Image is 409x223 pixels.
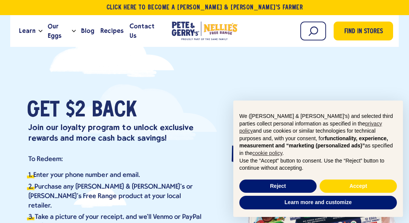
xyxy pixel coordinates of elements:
a: Learn [16,21,39,41]
span: Recipes [100,26,123,36]
button: Open the dropdown menu for Learn [39,30,42,33]
span: Find in Stores [344,27,383,37]
span: Blog [81,26,94,36]
a: cookie policy [252,150,282,156]
button: Accept [320,180,397,193]
button: Open the dropdown menu for Our Eggs [72,30,76,33]
a: Find in Stores [334,22,393,40]
span: Learn [19,26,36,36]
a: Recipes [97,21,126,41]
input: Search [300,22,326,40]
span: Back [92,99,137,122]
button: Learn more and customize [239,196,397,209]
p: We ([PERSON_NAME] & [PERSON_NAME]'s) and selected third parties collect personal information as s... [239,113,397,157]
span: Get [27,99,59,122]
li: Purchase any [PERSON_NAME] & [PERSON_NAME]’s or [PERSON_NAME]'s Free Range product at your local ... [28,182,204,211]
a: Contact Us [126,21,161,41]
span: Our Eggs [48,22,69,40]
p: Use the “Accept” button to consent. Use the “Reject” button to continue without accepting. [239,157,397,172]
button: Reject [239,180,317,193]
a: Blog [78,21,97,41]
p: To Redeem: [28,155,204,164]
span: $2 [66,99,86,122]
li: Enter your phone number and email. [28,170,204,180]
span: Contact Us [130,22,158,40]
p: Join our loyalty program to unlock exclusive rewards and more cash back savings! [28,122,204,144]
a: Our Eggs [45,21,72,41]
